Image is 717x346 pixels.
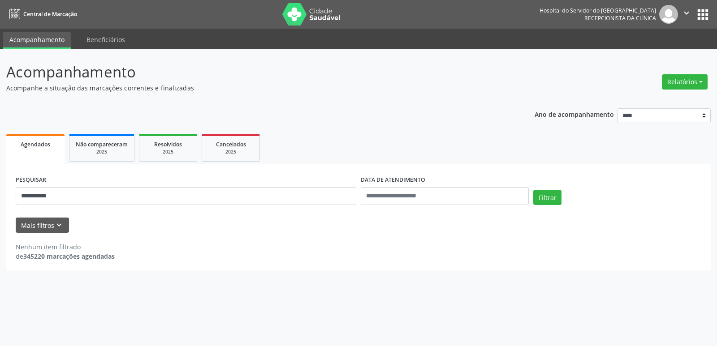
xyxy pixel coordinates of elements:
i:  [682,8,691,18]
button: apps [695,7,711,22]
a: Acompanhamento [3,32,71,49]
button:  [678,5,695,24]
a: Beneficiários [80,32,131,47]
div: de [16,252,115,261]
span: Resolvidos [154,141,182,148]
strong: 345220 marcações agendadas [23,252,115,261]
div: Hospital do Servidor do [GEOGRAPHIC_DATA] [540,7,656,14]
span: Recepcionista da clínica [584,14,656,22]
button: Filtrar [533,190,562,205]
p: Ano de acompanhamento [535,108,614,120]
div: 2025 [146,149,190,155]
label: PESQUISAR [16,173,46,187]
div: Nenhum item filtrado [16,242,115,252]
i: keyboard_arrow_down [54,220,64,230]
p: Acompanhe a situação das marcações correntes e finalizadas [6,83,499,93]
span: Central de Marcação [23,10,77,18]
button: Mais filtroskeyboard_arrow_down [16,218,69,233]
div: 2025 [76,149,128,155]
div: 2025 [208,149,253,155]
a: Central de Marcação [6,7,77,21]
button: Relatórios [662,74,708,90]
span: Não compareceram [76,141,128,148]
p: Acompanhamento [6,61,499,83]
span: Cancelados [216,141,246,148]
img: img [659,5,678,24]
span: Agendados [21,141,50,148]
label: DATA DE ATENDIMENTO [361,173,425,187]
